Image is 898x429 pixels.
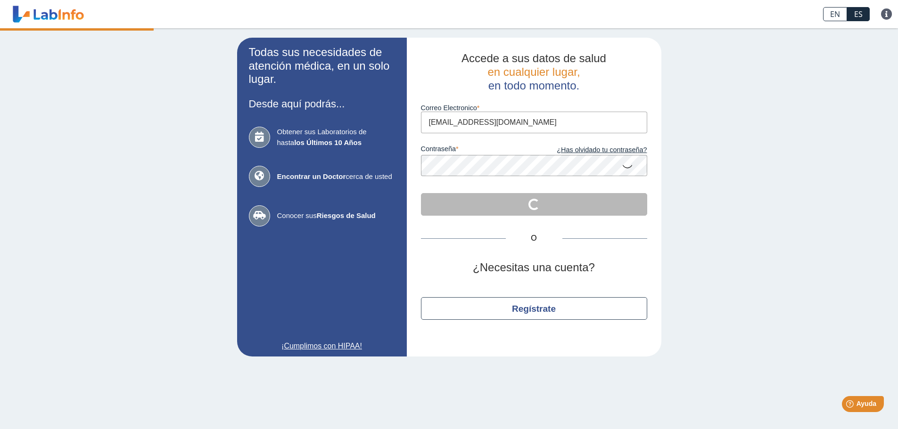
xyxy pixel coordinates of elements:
[277,210,395,221] span: Conocer sus
[421,104,647,112] label: Correo Electronico
[488,79,579,92] span: en todo momento.
[421,261,647,275] h2: ¿Necesitas una cuenta?
[249,98,395,110] h3: Desde aquí podrás...
[461,52,606,65] span: Accede a sus datos de salud
[249,340,395,352] a: ¡Cumplimos con HIPAA!
[506,233,562,244] span: O
[534,145,647,155] a: ¿Has olvidado tu contraseña?
[847,7,870,21] a: ES
[421,297,647,320] button: Regístrate
[823,7,847,21] a: EN
[294,138,362,146] b: los Últimos 10 Años
[317,211,376,219] b: Riesgos de Salud
[249,46,395,86] h2: Todas sus necesidades de atención médica, en un solo lugar.
[814,392,888,419] iframe: Help widget launcher
[277,127,395,148] span: Obtener sus Laboratorios de hasta
[277,172,346,180] b: Encontrar un Doctor
[277,171,395,182] span: cerca de usted
[487,65,580,78] span: en cualquier lugar,
[421,145,534,155] label: contraseña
